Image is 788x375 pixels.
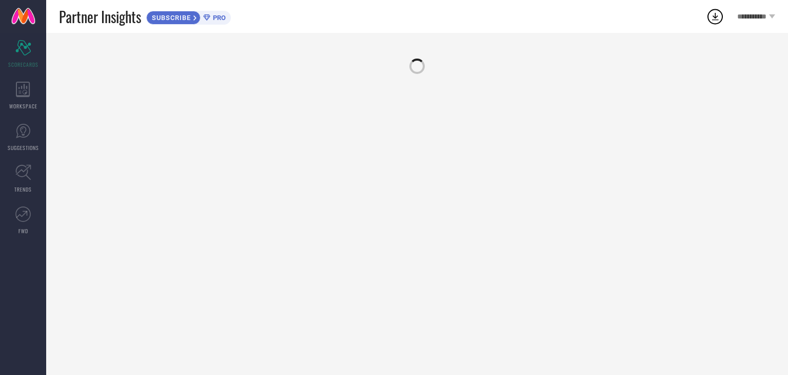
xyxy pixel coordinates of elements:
span: SUBSCRIBE [147,14,193,22]
span: SUGGESTIONS [8,144,39,152]
span: SCORECARDS [8,61,38,68]
span: FWD [18,227,28,235]
span: TRENDS [14,185,32,193]
span: PRO [210,14,226,22]
span: Partner Insights [59,6,141,27]
a: SUBSCRIBEPRO [146,8,231,25]
span: WORKSPACE [9,102,37,110]
div: Open download list [706,7,724,26]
